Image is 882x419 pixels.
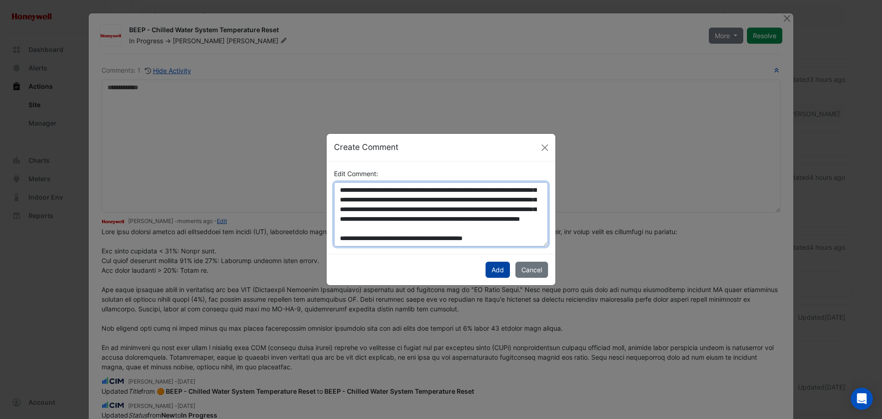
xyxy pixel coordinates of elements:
label: Edit Comment: [334,169,378,178]
button: Add [486,262,510,278]
h5: Create Comment [334,141,398,153]
div: Open Intercom Messenger [851,388,873,410]
button: Cancel [515,262,548,278]
button: Close [538,141,552,155]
